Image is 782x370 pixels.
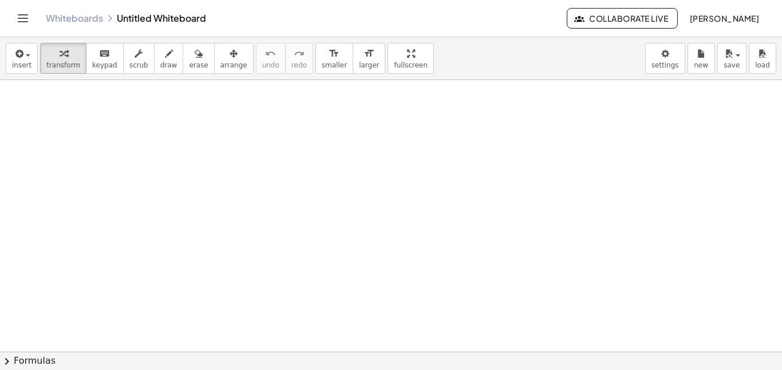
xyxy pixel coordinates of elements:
[183,43,214,74] button: erase
[294,47,305,61] i: redo
[46,61,80,69] span: transform
[329,47,339,61] i: format_size
[315,43,353,74] button: format_sizesmaller
[689,13,759,23] span: [PERSON_NAME]
[651,61,679,69] span: settings
[576,13,668,23] span: Collaborate Live
[123,43,155,74] button: scrub
[86,43,124,74] button: keyboardkeypad
[755,61,770,69] span: load
[364,47,374,61] i: format_size
[6,43,38,74] button: insert
[394,61,427,69] span: fullscreen
[14,9,32,27] button: Toggle navigation
[220,61,247,69] span: arrange
[99,47,110,61] i: keyboard
[262,61,279,69] span: undo
[645,43,685,74] button: settings
[291,61,307,69] span: redo
[388,43,433,74] button: fullscreen
[688,43,715,74] button: new
[567,8,678,29] button: Collaborate Live
[285,43,313,74] button: redoredo
[717,43,747,74] button: save
[749,43,776,74] button: load
[189,61,208,69] span: erase
[12,61,31,69] span: insert
[40,43,86,74] button: transform
[214,43,254,74] button: arrange
[256,43,286,74] button: undoundo
[92,61,117,69] span: keypad
[46,13,103,24] a: Whiteboards
[724,61,740,69] span: save
[129,61,148,69] span: scrub
[359,61,379,69] span: larger
[680,8,768,29] button: [PERSON_NAME]
[353,43,385,74] button: format_sizelarger
[694,61,708,69] span: new
[322,61,347,69] span: smaller
[265,47,276,61] i: undo
[160,61,177,69] span: draw
[154,43,184,74] button: draw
